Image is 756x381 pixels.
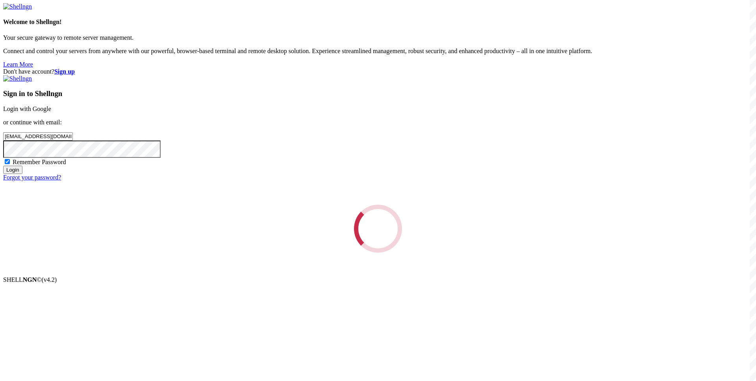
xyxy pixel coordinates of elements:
[3,68,753,75] div: Don't have account?
[3,89,753,98] h3: Sign in to Shellngn
[3,105,51,112] a: Login with Google
[3,75,32,82] img: Shellngn
[3,18,753,26] h4: Welcome to Shellngn!
[3,166,22,174] input: Login
[3,174,61,181] a: Forgot your password?
[3,61,33,68] a: Learn More
[3,276,57,283] span: SHELL ©
[344,195,412,263] div: Loading...
[3,119,753,126] p: or continue with email:
[3,132,73,141] input: Email address
[3,34,753,41] p: Your secure gateway to remote server management.
[3,3,32,10] img: Shellngn
[23,276,37,283] b: NGN
[42,276,57,283] span: 4.2.0
[3,48,753,55] p: Connect and control your servers from anywhere with our powerful, browser-based terminal and remo...
[54,68,75,75] a: Sign up
[13,159,66,165] span: Remember Password
[5,159,10,164] input: Remember Password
